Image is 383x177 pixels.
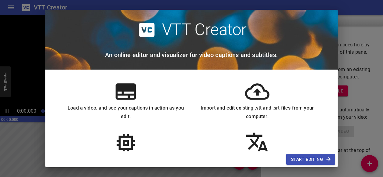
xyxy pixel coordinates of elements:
h6: Load a video, and see your captions in action as you edit. [65,104,187,121]
span: Start Editing [291,156,330,163]
h6: Import and edit existing .vtt and .srt files from your computer. [196,104,318,121]
h2: VTT Creator [162,20,247,40]
h6: An online editor and visualizer for video captions and subtitles. [105,50,278,60]
button: Start Editing [286,154,335,165]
